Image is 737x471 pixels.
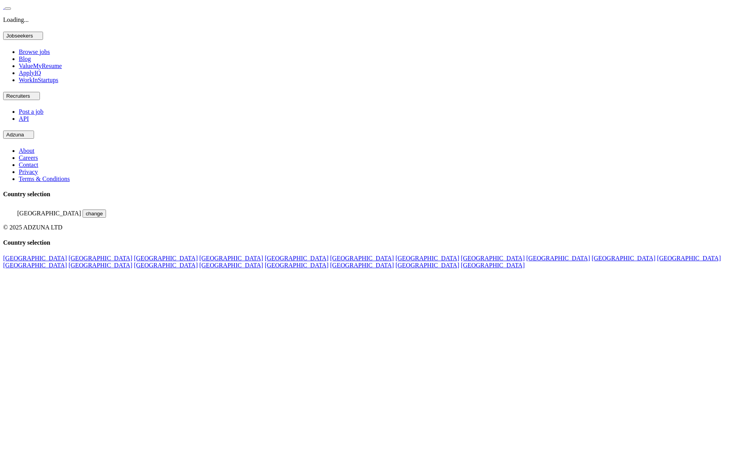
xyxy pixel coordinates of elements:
[19,70,41,76] a: ApplyIQ
[68,262,132,269] a: [GEOGRAPHIC_DATA]
[19,63,62,69] a: ValueMyResume
[6,93,30,99] span: Recruiters
[265,262,329,269] a: [GEOGRAPHIC_DATA]
[25,133,31,136] img: toggle icon
[134,255,198,261] a: [GEOGRAPHIC_DATA]
[591,255,655,261] a: [GEOGRAPHIC_DATA]
[19,161,38,168] a: Contact
[199,255,263,261] a: [GEOGRAPHIC_DATA]
[19,168,38,175] a: Privacy
[19,147,34,154] a: About
[3,262,67,269] a: [GEOGRAPHIC_DATA]
[265,255,329,261] a: [GEOGRAPHIC_DATA]
[3,206,16,215] img: US flag
[17,210,81,217] span: [GEOGRAPHIC_DATA]
[68,255,132,261] a: [GEOGRAPHIC_DATA]
[199,262,263,269] a: [GEOGRAPHIC_DATA]
[19,176,70,182] a: Terms & Conditions
[19,108,43,115] a: Post a job
[526,255,590,261] a: [GEOGRAPHIC_DATA]
[461,255,525,261] a: [GEOGRAPHIC_DATA]
[83,210,106,218] button: change
[5,7,11,10] button: Toggle main navigation menu
[19,77,58,83] a: WorkInStartups
[19,48,50,55] a: Browse jobs
[461,262,525,269] a: [GEOGRAPHIC_DATA]
[330,262,394,269] a: [GEOGRAPHIC_DATA]
[6,33,33,39] span: Jobseekers
[6,132,24,138] span: Adzuna
[19,56,31,62] a: Blog
[330,255,394,261] a: [GEOGRAPHIC_DATA]
[31,94,37,98] img: toggle icon
[657,255,721,261] a: [GEOGRAPHIC_DATA]
[3,224,734,231] div: © 2025 ADZUNA LTD
[395,262,459,269] a: [GEOGRAPHIC_DATA]
[395,255,459,261] a: [GEOGRAPHIC_DATA]
[19,115,29,122] a: API
[134,262,198,269] a: [GEOGRAPHIC_DATA]
[3,16,734,23] div: Loading...
[34,34,40,38] img: toggle icon
[3,255,67,261] a: [GEOGRAPHIC_DATA]
[3,191,734,198] h4: Country selection
[19,154,38,161] a: Careers
[3,239,734,246] h4: Country selection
